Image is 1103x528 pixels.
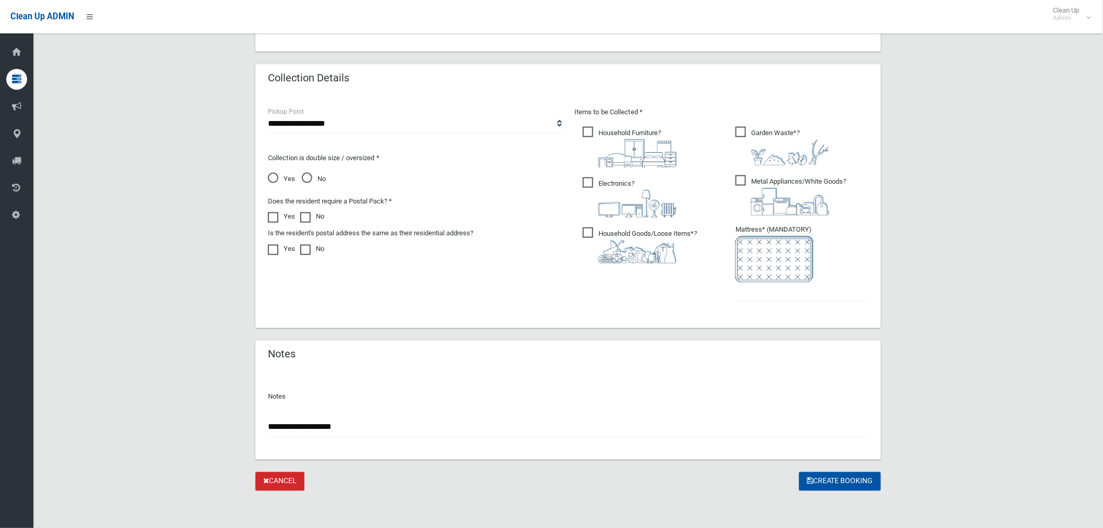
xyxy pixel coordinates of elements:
label: No [300,210,324,223]
a: Cancel [255,472,304,491]
span: Electronics [583,177,677,218]
span: Garden Waste* [736,127,829,165]
i: ? [598,129,677,167]
i: ? [751,177,846,215]
i: ? [751,129,829,165]
i: ? [598,230,697,263]
label: No [300,243,324,255]
img: 394712a680b73dbc3d2a6a3a7ffe5a07.png [598,190,677,218]
i: ? [598,179,677,218]
span: Clean Up ADMIN [10,11,74,21]
label: Does the resident require a Postal Pack? * [268,195,392,208]
label: Yes [268,243,295,255]
img: b13cc3517677393f34c0a387616ef184.png [598,240,677,263]
span: Household Furniture [583,127,677,167]
span: Mattress* (MANDATORY) [736,225,868,282]
span: No [302,173,326,185]
label: Is the resident's postal address the same as their residential address? [268,227,473,239]
header: Notes [255,344,308,365]
header: Collection Details [255,68,362,88]
img: 4fd8a5c772b2c999c83690221e5242e0.png [751,139,829,165]
p: Notes [268,391,868,403]
p: Items to be Collected * [574,106,868,118]
p: Collection is double size / oversized * [268,152,562,164]
label: Yes [268,210,295,223]
small: Admin [1053,14,1080,22]
img: aa9efdbe659d29b613fca23ba79d85cb.png [598,139,677,167]
span: Clean Up [1048,6,1090,22]
img: e7408bece873d2c1783593a074e5cb2f.png [736,236,814,282]
img: 36c1b0289cb1767239cdd3de9e694f19.png [751,188,829,215]
span: Metal Appliances/White Goods [736,175,846,215]
span: Yes [268,173,295,185]
span: Household Goods/Loose Items* [583,227,697,263]
button: Create Booking [799,472,881,491]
